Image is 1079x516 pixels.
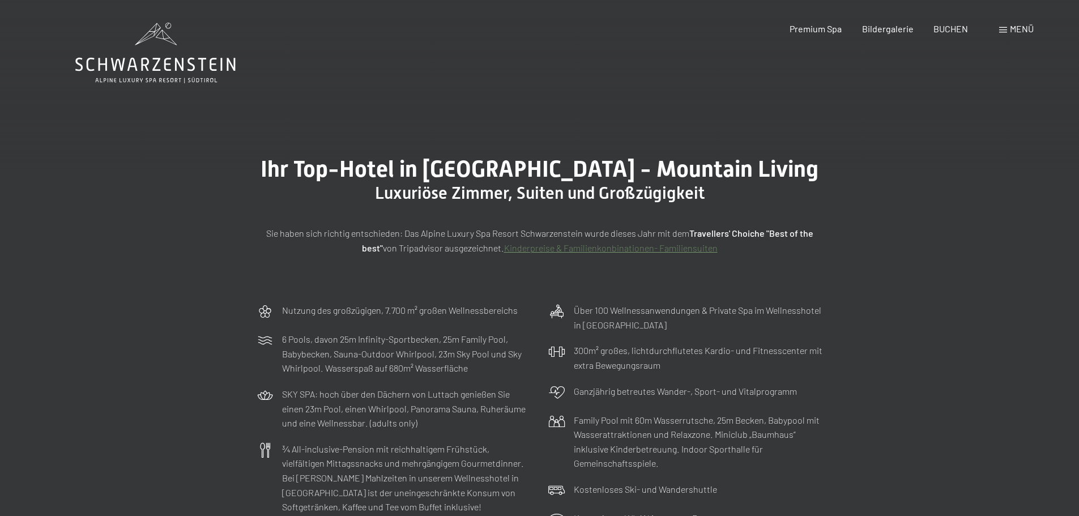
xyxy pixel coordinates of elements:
p: Family Pool mit 60m Wasserrutsche, 25m Becken, Babypool mit Wasserattraktionen und Relaxzone. Min... [574,413,823,471]
a: Bildergalerie [862,23,914,34]
span: Luxuriöse Zimmer, Suiten und Großzügigkeit [375,183,705,203]
p: 300m² großes, lichtdurchflutetes Kardio- und Fitnesscenter mit extra Bewegungsraum [574,343,823,372]
span: Ihr Top-Hotel in [GEOGRAPHIC_DATA] - Mountain Living [261,156,818,182]
p: SKY SPA: hoch über den Dächern von Luttach genießen Sie einen 23m Pool, einen Whirlpool, Panorama... [282,387,531,430]
p: Kostenloses Ski- und Wandershuttle [574,482,717,497]
p: Sie haben sich richtig entschieden: Das Alpine Luxury Spa Resort Schwarzenstein wurde dieses Jahr... [257,226,823,255]
a: Premium Spa [790,23,842,34]
p: ¾ All-inclusive-Pension mit reichhaltigem Frühstück, vielfältigen Mittagssnacks und mehrgängigem ... [282,442,531,514]
p: Nutzung des großzügigen, 7.700 m² großen Wellnessbereichs [282,303,518,318]
p: 6 Pools, davon 25m Infinity-Sportbecken, 25m Family Pool, Babybecken, Sauna-Outdoor Whirlpool, 23... [282,332,531,376]
p: Ganzjährig betreutes Wander-, Sport- und Vitalprogramm [574,384,797,399]
p: Über 100 Wellnessanwendungen & Private Spa im Wellnesshotel in [GEOGRAPHIC_DATA] [574,303,823,332]
a: BUCHEN [933,23,968,34]
strong: Travellers' Choiche "Best of the best" [362,228,813,253]
a: Kinderpreise & Familienkonbinationen- Familiensuiten [504,242,718,253]
span: Menü [1010,23,1034,34]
